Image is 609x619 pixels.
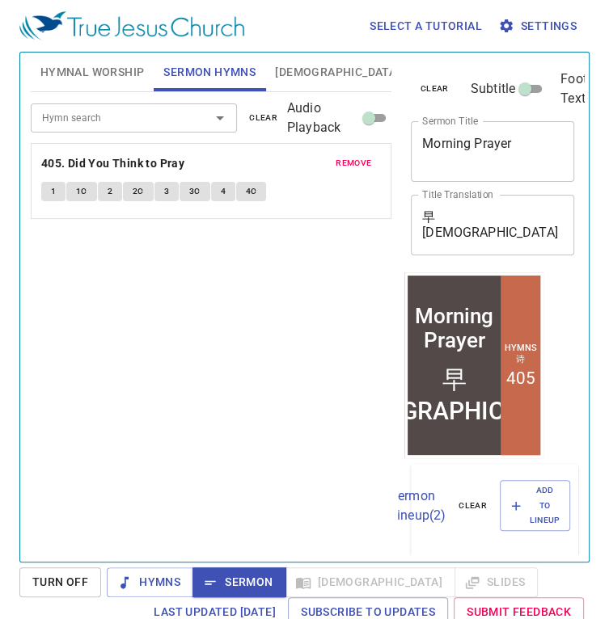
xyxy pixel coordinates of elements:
b: 405. Did You Think to Pray [41,154,184,174]
li: 405 [101,96,130,116]
button: 3 [154,182,179,201]
span: 3 [164,184,169,199]
textarea: Morning Prayer [422,136,563,166]
span: Hymns [120,572,180,592]
button: clear [449,496,497,516]
p: Hymns 诗 [99,70,132,93]
button: 4C [236,182,267,201]
button: Hymns [107,567,193,597]
span: 2C [133,184,144,199]
span: 3C [189,184,201,199]
span: clear [421,82,449,96]
span: Add to Lineup [510,483,560,528]
span: 1C [76,184,87,199]
span: clear [249,111,277,125]
button: 405. Did You Think to Pray [41,154,188,174]
button: Select a tutorial [363,11,488,41]
button: Open [209,107,231,129]
button: Settings [495,11,583,41]
button: remove [326,154,381,173]
span: clear [459,499,487,513]
span: [DEMOGRAPHIC_DATA] [275,62,400,82]
span: Settings [501,16,577,36]
span: Audio Playback [287,99,359,137]
span: Turn Off [32,572,88,592]
button: 1C [66,182,97,201]
iframe: from-child [404,272,543,458]
span: Select a tutorial [370,16,482,36]
button: clear [239,108,287,128]
button: 1 [41,182,66,201]
button: 3C [180,182,210,201]
span: Sermon [205,572,273,592]
p: Sermon Lineup ( 2 ) [390,486,446,525]
span: 4 [221,184,226,199]
button: Add to Lineup [500,480,571,531]
button: clear [411,79,459,99]
span: Sermon Hymns [163,62,256,82]
span: 4C [246,184,257,199]
img: True Jesus Church [19,11,244,40]
span: Hymnal Worship [40,62,145,82]
span: remove [336,156,371,171]
span: Footer Text [560,69,598,108]
div: Sermon Lineup(2)clearAdd to Lineup [411,464,578,547]
button: Sermon [192,567,285,597]
textarea: 早[DEMOGRAPHIC_DATA] [422,209,563,240]
span: 1 [51,184,56,199]
button: 2 [98,182,122,201]
button: 4 [211,182,235,201]
span: 2 [108,184,112,199]
button: 2C [123,182,154,201]
button: Turn Off [19,567,101,597]
span: Subtitle [471,79,515,99]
